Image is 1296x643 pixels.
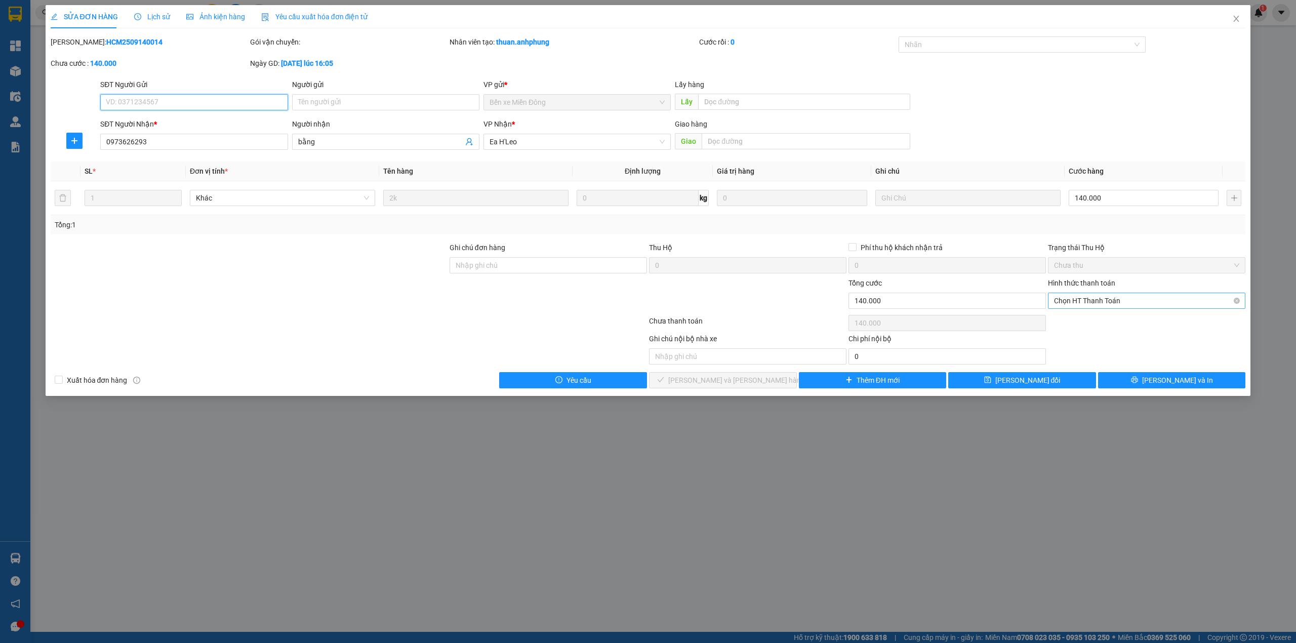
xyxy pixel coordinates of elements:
[1222,5,1250,33] button: Close
[649,333,846,348] div: Ghi chú nội bộ nhà xe
[51,58,248,69] div: Chưa cước :
[875,190,1061,206] input: Ghi Chú
[55,190,71,206] button: delete
[450,36,697,48] div: Nhân viên tạo:
[984,376,991,384] span: save
[261,13,269,21] img: icon
[51,13,118,21] span: SỬA ĐƠN HÀNG
[649,348,846,365] input: Nhập ghi chú
[1098,372,1246,388] button: printer[PERSON_NAME] và In
[1048,279,1115,287] label: Hình thức thanh toán
[250,58,448,69] div: Ngày GD:
[63,375,132,386] span: Xuất hóa đơn hàng
[66,133,83,149] button: plus
[383,190,569,206] input: VD: Bàn, Ghế
[67,137,82,145] span: plus
[675,133,702,149] span: Giao
[1227,190,1241,206] button: plus
[649,244,672,252] span: Thu Hộ
[186,13,245,21] span: Ảnh kiện hàng
[51,13,58,20] span: edit
[450,257,647,273] input: Ghi chú đơn hàng
[717,167,754,175] span: Giá trị hàng
[848,333,1046,348] div: Chi phí nội bộ
[133,377,140,384] span: info-circle
[1069,167,1104,175] span: Cước hàng
[383,167,413,175] span: Tên hàng
[675,81,704,89] span: Lấy hàng
[699,190,709,206] span: kg
[186,13,193,20] span: picture
[85,167,93,175] span: SL
[717,190,867,206] input: 0
[292,118,479,130] div: Người nhận
[483,120,512,128] span: VP Nhận
[281,59,333,67] b: [DATE] lúc 16:05
[675,120,707,128] span: Giao hàng
[625,167,661,175] span: Định lượng
[100,79,288,90] div: SĐT Người Gửi
[995,375,1061,386] span: [PERSON_NAME] đổi
[845,376,853,384] span: plus
[292,79,479,90] div: Người gửi
[55,219,500,230] div: Tổng: 1
[490,134,665,149] span: Ea H'Leo
[649,372,797,388] button: check[PERSON_NAME] và [PERSON_NAME] hàng
[799,372,947,388] button: plusThêm ĐH mới
[675,94,698,110] span: Lấy
[566,375,591,386] span: Yêu cầu
[261,13,368,21] span: Yêu cầu xuất hóa đơn điện tử
[731,38,735,46] b: 0
[90,59,116,67] b: 140.000
[134,13,141,20] span: clock-circle
[106,38,163,46] b: HCM2509140014
[857,242,947,253] span: Phí thu hộ khách nhận trả
[499,372,647,388] button: exclamation-circleYêu cầu
[848,279,882,287] span: Tổng cước
[100,118,288,130] div: SĐT Người Nhận
[51,36,248,48] div: [PERSON_NAME]:
[465,138,473,146] span: user-add
[699,36,897,48] div: Cước rồi :
[1131,376,1138,384] span: printer
[1142,375,1213,386] span: [PERSON_NAME] và In
[196,190,369,206] span: Khác
[698,94,910,110] input: Dọc đường
[450,244,505,252] label: Ghi chú đơn hàng
[496,38,549,46] b: thuan.anhphung
[648,315,847,333] div: Chưa thanh toán
[555,376,562,384] span: exclamation-circle
[1048,242,1245,253] div: Trạng thái Thu Hộ
[190,167,228,175] span: Đơn vị tính
[250,36,448,48] div: Gói vận chuyển:
[1232,15,1240,23] span: close
[134,13,170,21] span: Lịch sử
[1054,258,1239,273] span: Chưa thu
[948,372,1096,388] button: save[PERSON_NAME] đổi
[702,133,910,149] input: Dọc đường
[1234,298,1240,304] span: close-circle
[490,95,665,110] span: Bến xe Miền Đông
[483,79,671,90] div: VP gửi
[1054,293,1239,308] span: Chọn HT Thanh Toán
[871,162,1065,181] th: Ghi chú
[857,375,900,386] span: Thêm ĐH mới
